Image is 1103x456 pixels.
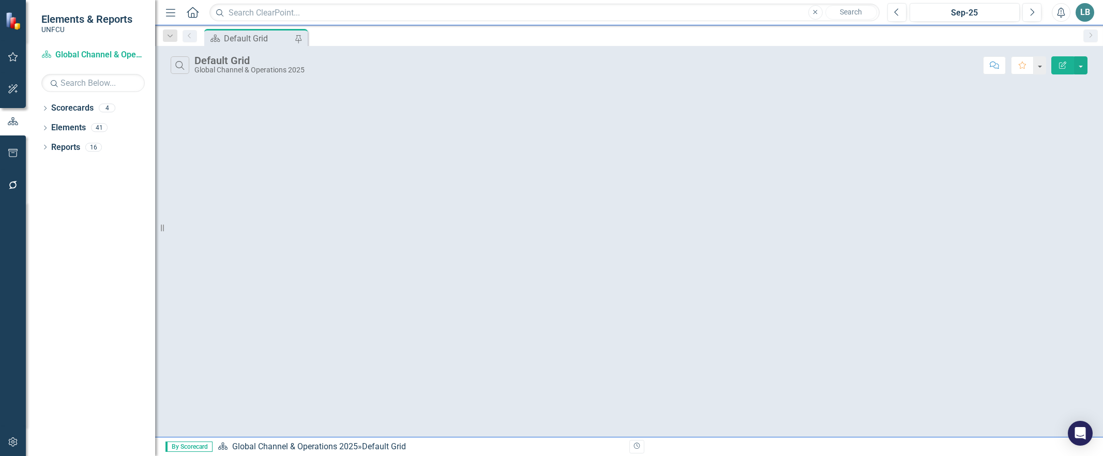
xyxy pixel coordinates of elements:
[41,25,132,34] small: UNFCU
[209,4,880,22] input: Search ClearPoint...
[218,441,622,453] div: »
[165,442,213,452] span: By Scorecard
[910,3,1020,22] button: Sep-25
[5,11,23,29] img: ClearPoint Strategy
[51,122,86,134] a: Elements
[840,8,862,16] span: Search
[99,104,115,113] div: 4
[41,49,145,61] a: Global Channel & Operations 2025
[1068,421,1093,446] div: Open Intercom Messenger
[51,142,80,154] a: Reports
[224,32,292,45] div: Default Grid
[194,66,305,74] div: Global Channel & Operations 2025
[232,442,358,451] a: Global Channel & Operations 2025
[825,5,877,20] button: Search
[194,55,305,66] div: Default Grid
[91,124,108,132] div: 41
[913,7,1016,19] div: Sep-25
[1076,3,1094,22] button: LB
[51,102,94,114] a: Scorecards
[85,143,102,151] div: 16
[41,13,132,25] span: Elements & Reports
[41,74,145,92] input: Search Below...
[362,442,406,451] div: Default Grid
